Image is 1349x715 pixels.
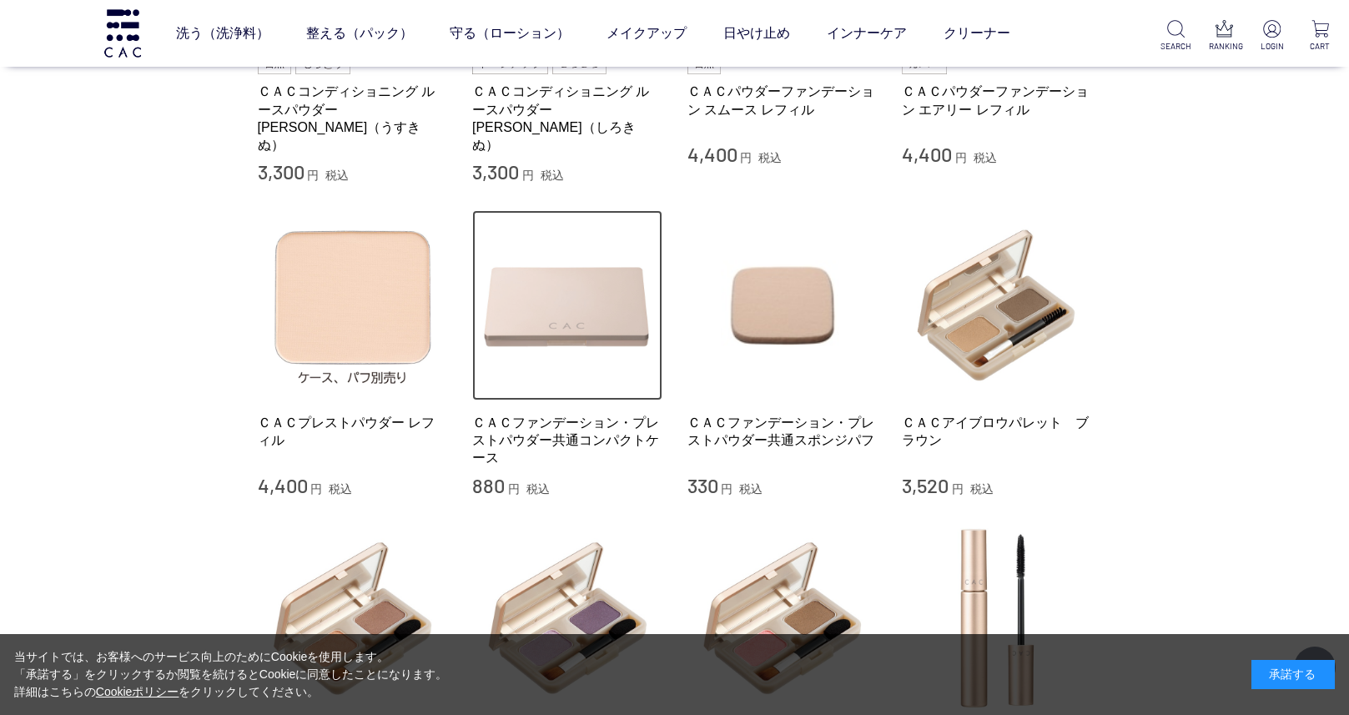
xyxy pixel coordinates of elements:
span: 円 [740,151,752,164]
a: クリーナー [944,10,1010,57]
a: CART [1305,20,1336,53]
span: 税込 [739,482,763,496]
span: 4,400 [258,473,308,497]
img: ＣＡＣアイブロウパレット ブラウン [902,210,1092,400]
a: ＣＡＣアイブロウパレット ブラウン [902,414,1092,450]
a: インナーケア [827,10,907,57]
span: 円 [952,482,964,496]
div: 承諾する [1251,660,1335,689]
span: 円 [307,169,319,182]
span: 3,300 [472,159,519,184]
span: 円 [508,482,520,496]
a: 守る（ローション） [450,10,570,57]
p: CART [1305,40,1336,53]
a: SEARCH [1160,20,1191,53]
p: SEARCH [1160,40,1191,53]
a: ＣＡＣパウダーファンデーション スムース レフィル [687,83,878,118]
span: 880 [472,473,505,497]
a: メイクアップ [607,10,687,57]
a: ＣＡＣコンディショニング ルースパウダー [PERSON_NAME]（うすきぬ） [258,83,448,154]
img: ＣＡＣアイカラーパレット 柿渋（かきしぶ） [258,523,448,713]
span: 円 [522,169,534,182]
span: 3,520 [902,473,949,497]
a: 洗う（洗浄料） [176,10,269,57]
a: ＣＡＣプレストパウダー レフィル [258,414,448,450]
span: 円 [955,151,967,164]
span: 円 [721,482,732,496]
span: 3,300 [258,159,305,184]
a: Cookieポリシー [96,685,179,698]
p: LOGIN [1256,40,1287,53]
img: ＣＡＣプレストパウダー レフィル [258,210,448,400]
span: 税込 [974,151,997,164]
img: ＣＡＣアイカラーパレット 紫陽花（あじさい） [472,523,662,713]
div: 当サイトでは、お客様へのサービス向上のためにCookieを使用します。 「承諾する」をクリックするか閲覧を続けるとCookieに同意したことになります。 詳細はこちらの をクリックしてください。 [14,648,448,701]
span: 税込 [758,151,782,164]
a: 日やけ止め [723,10,790,57]
span: 税込 [541,169,564,182]
span: 税込 [526,482,550,496]
a: 整える（パック） [306,10,413,57]
p: RANKING [1209,40,1240,53]
span: 税込 [329,482,352,496]
span: 330 [687,473,718,497]
span: 4,400 [902,142,952,166]
img: ＣＡＣマスカラ ブラック [902,523,1092,713]
a: ＣＡＣコンディショニング ルースパウダー [PERSON_NAME]（しろきぬ） [472,83,662,154]
img: ＣＡＣアイカラーパレット 八重桜（やえざくら） [687,523,878,713]
img: ＣＡＣファンデーション・プレストパウダー共通スポンジパフ [687,210,878,400]
img: ＣＡＣファンデーション・プレストパウダー共通コンパクトケース [472,210,662,400]
a: LOGIN [1256,20,1287,53]
img: logo [102,9,143,57]
span: 4,400 [687,142,737,166]
a: ＣＡＣパウダーファンデーション エアリー レフィル [902,83,1092,118]
span: 円 [310,482,322,496]
span: 税込 [970,482,994,496]
a: ＣＡＣファンデーション・プレストパウダー共通コンパクトケース [472,414,662,467]
a: ＣＡＣファンデーション・プレストパウダー共通スポンジパフ [687,414,878,450]
a: RANKING [1209,20,1240,53]
span: 税込 [325,169,349,182]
